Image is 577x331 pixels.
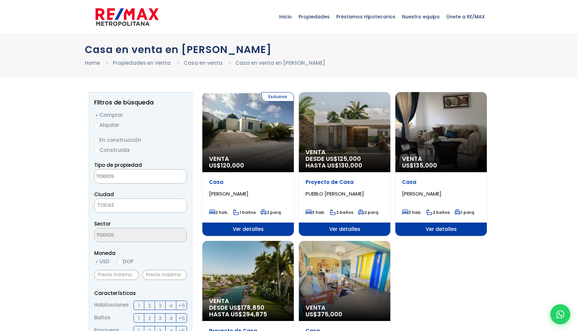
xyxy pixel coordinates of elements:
a: Exclusiva Venta US$120,000 Casa [PERSON_NAME] 2 hab. 1 baños 2 parq. Ver detalles [202,92,294,236]
span: 2 hab. [209,210,228,215]
span: 1 baños [233,210,256,215]
label: USD [94,257,110,266]
a: Casa en venta [184,59,222,66]
span: US$ [209,161,244,170]
label: Comprar [94,111,187,119]
input: Construida [94,148,100,153]
span: 178,850 [241,303,264,312]
span: Venta [209,155,287,162]
span: 3 hab. [402,210,422,215]
span: PUEBLO [PERSON_NAME] [306,190,364,197]
span: Ver detalles [395,223,487,236]
a: Home [85,59,100,66]
h1: Casa en venta en [PERSON_NAME] [85,44,492,55]
span: 135,000 [414,161,437,170]
h2: Filtros de búsqueda [94,99,187,106]
label: DOP [118,257,134,266]
span: 3 [159,314,162,322]
span: Inicio [276,7,295,27]
span: 3 [159,301,162,310]
span: 1 parq. [454,210,475,215]
li: Casa en venta en [PERSON_NAME] [235,59,325,67]
a: Venta US$135,000 Casa [PERSON_NAME] 3 hab. 2 baños 1 parq. Ver detalles [395,92,487,236]
span: DESDE US$ [209,304,287,318]
span: 1 [138,314,140,322]
span: 1 [138,301,140,310]
span: Ver detalles [299,223,390,236]
span: Ciudad [94,191,114,198]
span: 125,000 [338,154,361,163]
a: Propiedades en Venta [113,59,171,66]
label: Construida [94,146,187,154]
span: 3 hab. [306,210,325,215]
span: Sector [94,220,111,227]
span: 120,000 [221,161,244,170]
span: US$ [306,310,342,318]
span: Únete a RE/MAX [443,7,488,27]
span: TODAS [94,199,187,213]
span: +5 [178,314,185,322]
input: Precio mínimo [94,270,139,280]
span: HASTA US$ [306,162,384,169]
span: 2 [148,314,151,322]
span: Propiedades [295,7,333,27]
textarea: Search [94,228,159,243]
input: DOP [118,259,123,265]
span: 2 parq. [260,210,282,215]
span: Ver detalles [202,223,294,236]
span: Baños [94,313,111,323]
span: Nuestro equipo [399,7,443,27]
span: 2 baños [426,210,450,215]
span: 2 [148,301,151,310]
span: Venta [306,304,384,311]
span: 2 baños [330,210,353,215]
input: Precio máximo [142,270,187,280]
p: Casa [209,179,287,186]
span: 2 parq. [358,210,379,215]
span: Venta [209,298,287,304]
p: Proyecto de Casa [306,179,384,186]
span: Préstamos Hipotecarios [333,7,399,27]
span: Venta [402,155,480,162]
span: +5 [178,301,185,310]
textarea: Search [94,170,159,184]
span: US$ [402,161,437,170]
span: [PERSON_NAME] [209,190,248,197]
span: 4 [169,314,173,322]
img: remax-metropolitana-logo [95,7,159,27]
label: Alquilar [94,121,187,129]
a: Venta DESDE US$125,000 HASTA US$130,000 Proyecto de Casa PUEBLO [PERSON_NAME] 3 hab. 2 baños 2 pa... [299,92,390,236]
span: 294,875 [242,310,267,318]
p: Características [94,289,187,297]
span: Venta [306,149,384,155]
span: Exclusiva [261,92,294,101]
span: Tipo de propiedad [94,161,142,169]
span: TODAS [94,201,187,210]
input: Comprar [94,113,100,118]
span: 4 [169,301,173,310]
label: En construcción [94,136,187,144]
span: TODAS [97,202,114,209]
span: Habitaciones [94,301,129,310]
span: HASTA US$ [209,311,287,318]
span: 375,000 [317,310,342,318]
span: Moneda [94,249,187,257]
span: [PERSON_NAME] [402,190,441,197]
span: 130,000 [339,161,362,170]
p: Casa [402,179,480,186]
input: En construcción [94,138,100,143]
input: Alquilar [94,123,100,128]
span: DESDE US$ [306,155,384,169]
input: USD [94,259,100,265]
